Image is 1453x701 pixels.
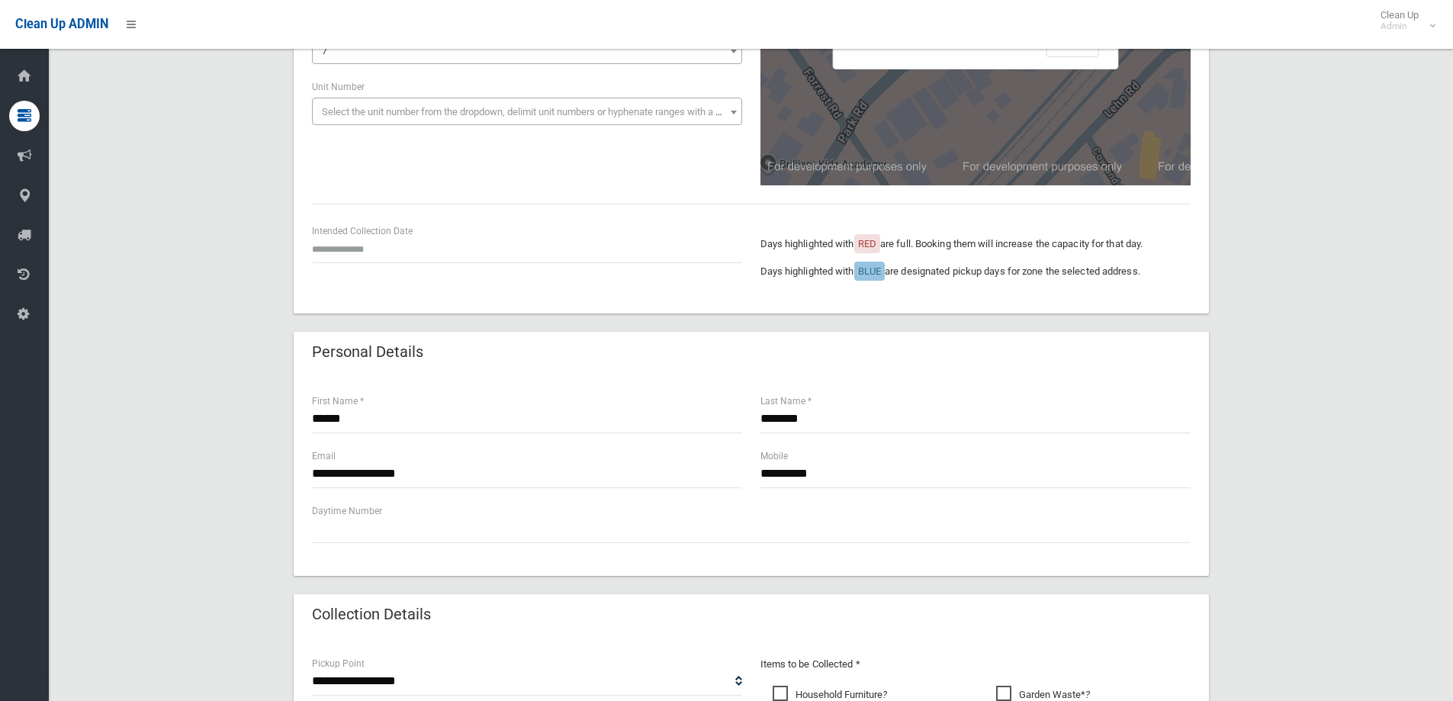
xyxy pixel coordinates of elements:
span: Select the unit number from the dropdown, delimit unit numbers or hyphenate ranges with a comma [322,106,748,117]
span: Clean Up ADMIN [15,17,108,31]
p: Items to be Collected * [760,655,1191,674]
span: Clean Up [1373,9,1434,32]
small: Admin [1381,21,1419,32]
span: 7 [316,40,738,62]
p: Days highlighted with are full. Booking them will increase the capacity for that day. [760,235,1191,253]
header: Collection Details [294,600,449,629]
header: Personal Details [294,337,442,367]
span: 7 [322,45,327,56]
p: Days highlighted with are designated pickup days for zone the selected address. [760,262,1191,281]
span: BLUE [858,265,881,277]
span: 7 [312,37,742,64]
span: RED [858,238,876,249]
